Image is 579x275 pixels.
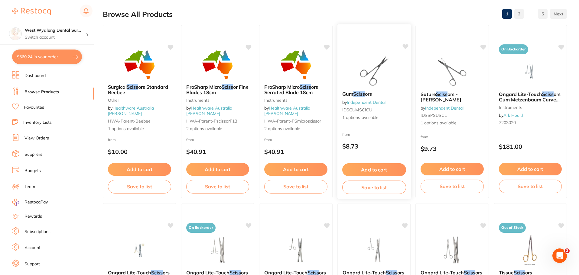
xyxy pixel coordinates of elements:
[499,113,524,118] span: by
[499,91,562,103] b: Ongard Lite-Touch Scissors Gum Metzenbaum Curved Pointed Edge #14.5cm
[542,91,554,97] em: Sciss
[511,56,550,87] img: Ongard Lite-Touch Scissors Gum Metzenbaum Curved Pointed Edge #14.5cm
[503,113,524,118] a: Ark Health
[342,132,350,136] span: from
[421,145,484,152] p: $9.73
[12,5,51,18] a: Restocq Logo
[342,115,406,121] span: 1 options available
[25,34,86,40] p: Switch account
[264,105,310,116] span: by
[264,105,310,116] a: Healthware Australia [PERSON_NAME]
[499,223,526,233] span: Out of Stock
[108,163,171,176] button: Add to cart
[186,223,216,233] span: On Backorder
[552,248,567,263] iframe: Intercom live chat
[108,180,171,193] button: Save to list
[108,105,154,116] a: Healthware Australia [PERSON_NAME]
[264,84,318,95] span: ors Serrated Blade 18cm
[347,100,385,105] a: Independent Dental
[264,98,327,103] small: Instruments
[9,28,21,40] img: West Wyalong Dental Surgery (DentalTown 4)
[499,91,542,97] span: Ongard Lite-Touch
[186,84,222,90] span: ProSharp Micro
[222,84,233,90] em: Sciss
[186,118,237,124] span: HWA-parent-PscissorF18
[12,199,19,206] img: RestocqPay
[425,105,464,111] a: Independent Dental
[365,91,372,97] span: ors
[198,235,237,265] img: Ongard Lite-Touch Scissors Gum Metzenbaum Delikat Curved
[300,84,311,90] em: Sciss
[24,199,48,205] span: RestocqPay
[342,91,353,97] span: Gum
[186,98,249,103] small: Instruments
[108,84,171,95] b: Surgical Scissors Standard Beebee
[342,107,372,112] span: IDSGUMSCICU
[499,105,562,110] small: instruments
[432,235,472,265] img: Ongard Lite-Touch Scissors DE Bakey Curved #18cm
[24,245,41,251] a: Account
[198,49,237,79] img: ProSharp Micro Scissor Fine Blades 18cm
[421,163,484,175] button: Add to cart
[24,229,50,235] a: Subscriptions
[12,8,51,15] img: Restocq Logo
[276,49,315,79] img: ProSharp Micro Scissors Serrated Blade 18cm
[354,56,394,86] img: Gum Scissors
[421,91,436,97] span: Suture
[108,84,168,95] span: ors Standard Beebee
[24,73,46,79] a: Dashboard
[264,84,300,90] span: ProSharp Micro
[108,126,171,132] span: 1 options available
[12,199,48,206] a: RestocqPay
[186,137,194,142] span: from
[264,126,327,132] span: 2 options available
[186,105,232,116] span: by
[421,135,428,139] span: from
[436,91,447,97] em: Sciss
[108,98,171,103] small: other
[342,181,406,194] button: Save to list
[264,180,327,193] button: Save to list
[499,120,516,125] span: 7203020
[23,120,52,126] a: Inventory Lists
[186,84,249,95] b: ProSharp Micro Scissor Fine Blades 18cm
[342,163,406,176] button: Add to cart
[108,105,154,116] span: by
[108,118,151,124] span: HWA-parent-beebee
[514,8,524,20] a: 2
[276,235,315,265] img: Ongard Lite-Touch Scissors Iris Curved #11cm
[342,100,385,105] span: by
[103,10,173,19] h2: Browse All Products
[421,180,484,193] button: Save to list
[120,235,159,265] img: Ongard Lite-Touch Scissors Kelly Curved TC #16cm
[186,148,249,155] p: $40.91
[342,91,406,97] b: Gum Scissors
[12,50,82,64] button: $560.24 in your order
[24,135,49,141] a: View Orders
[432,56,472,87] img: Suture Scissors - Spencer
[108,84,127,90] span: Surgical
[24,104,44,110] a: Favourites
[186,126,249,132] span: 2 options available
[499,91,561,108] span: ors Gum Metzenbaum Curved Pointed Edge #14.5cm
[421,120,484,126] span: 1 options available
[421,113,447,118] span: IDSSPSUSCL
[24,152,42,158] a: Suppliers
[502,8,512,20] a: 1
[186,180,249,193] button: Save to list
[264,84,327,95] b: ProSharp Micro Scissors Serrated Blade 18cm
[120,49,159,79] img: Surgical Scissors Standard Beebee
[526,11,535,18] p: ......
[186,84,249,95] span: or Fine Blades 18cm
[421,91,461,103] span: ors - [PERSON_NAME]
[342,143,406,150] p: $8.73
[264,118,321,124] span: HWA-parent-PSmicroscissor
[186,105,232,116] a: Healthware Australia [PERSON_NAME]
[24,213,42,219] a: Rewards
[538,8,548,20] a: 5
[108,137,116,142] span: from
[353,91,365,97] em: Sciss
[264,163,327,176] button: Add to cart
[499,143,562,150] p: $181.00
[264,137,272,142] span: from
